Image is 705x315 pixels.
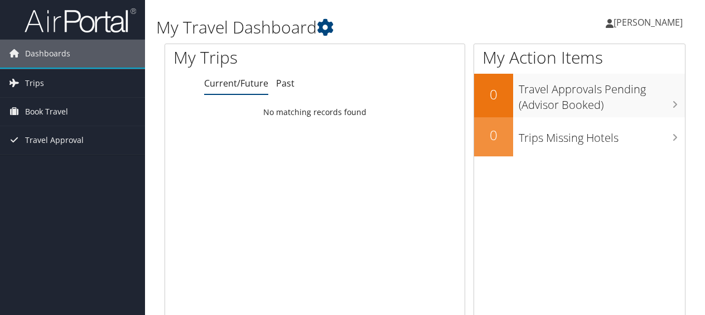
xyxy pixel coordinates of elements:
[614,16,683,28] span: [PERSON_NAME]
[204,77,268,89] a: Current/Future
[165,102,465,122] td: No matching records found
[276,77,294,89] a: Past
[25,69,44,97] span: Trips
[606,6,694,39] a: [PERSON_NAME]
[474,117,685,156] a: 0Trips Missing Hotels
[173,46,331,69] h1: My Trips
[25,7,136,34] img: airportal-logo.png
[474,74,685,117] a: 0Travel Approvals Pending (Advisor Booked)
[25,40,70,68] span: Dashboards
[25,126,84,154] span: Travel Approval
[519,76,685,113] h3: Travel Approvals Pending (Advisor Booked)
[474,126,513,145] h2: 0
[519,125,685,146] h3: Trips Missing Hotels
[474,85,513,104] h2: 0
[474,46,685,69] h1: My Action Items
[156,16,515,39] h1: My Travel Dashboard
[25,98,68,126] span: Book Travel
